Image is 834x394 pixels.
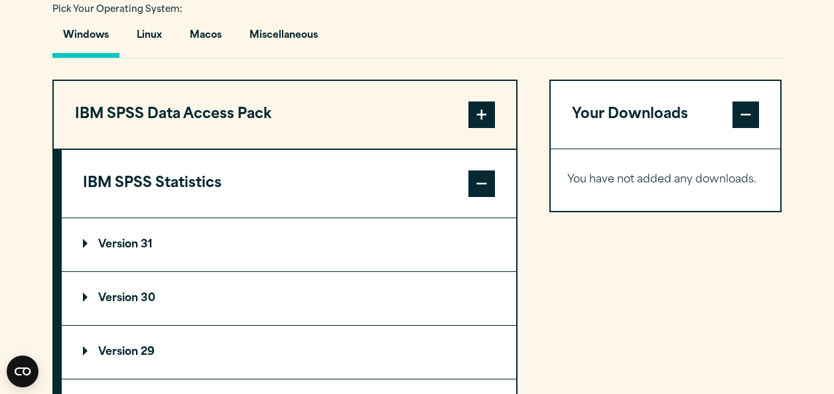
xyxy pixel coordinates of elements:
[126,20,173,58] button: Linux
[62,272,516,325] summary: Version 30
[62,326,516,379] summary: Version 29
[7,356,38,387] button: Open CMP widget
[54,81,516,149] button: IBM SPSS Data Access Pack
[62,218,516,271] summary: Version 31
[83,293,155,304] p: Version 30
[52,5,182,14] span: Pick Your Operating System:
[83,347,155,358] p: Version 29
[179,20,232,58] button: Macos
[52,20,119,58] button: Windows
[551,81,781,149] button: Your Downloads
[239,20,328,58] button: Miscellaneous
[567,170,764,190] p: You have not added any downloads.
[551,149,781,211] div: Your Downloads
[83,239,153,250] p: Version 31
[62,150,516,218] button: IBM SPSS Statistics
